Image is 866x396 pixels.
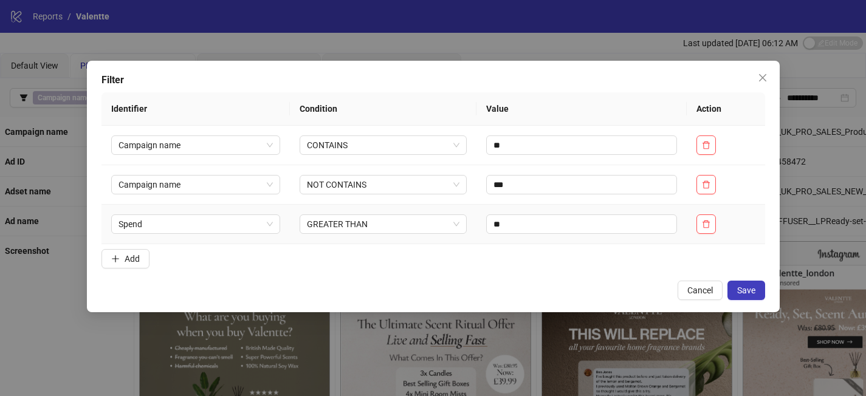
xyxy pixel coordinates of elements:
[753,68,772,87] button: Close
[702,141,710,149] span: delete
[307,176,459,194] span: NOT CONTAINS
[702,220,710,228] span: delete
[119,215,273,233] span: Spend
[476,92,687,126] th: Value
[101,92,290,126] th: Identifier
[687,285,713,295] span: Cancel
[125,254,140,264] span: Add
[678,281,723,300] button: Cancel
[101,73,765,87] div: Filter
[737,285,755,295] span: Save
[307,136,459,154] span: CONTAINS
[307,215,459,233] span: GREATER THAN
[758,73,768,83] span: close
[290,92,476,126] th: Condition
[119,136,273,154] span: Campaign name
[727,281,765,300] button: Save
[119,176,273,194] span: Campaign name
[687,92,765,126] th: Action
[111,254,120,263] span: plus
[101,249,149,268] button: Add
[702,180,710,189] span: delete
